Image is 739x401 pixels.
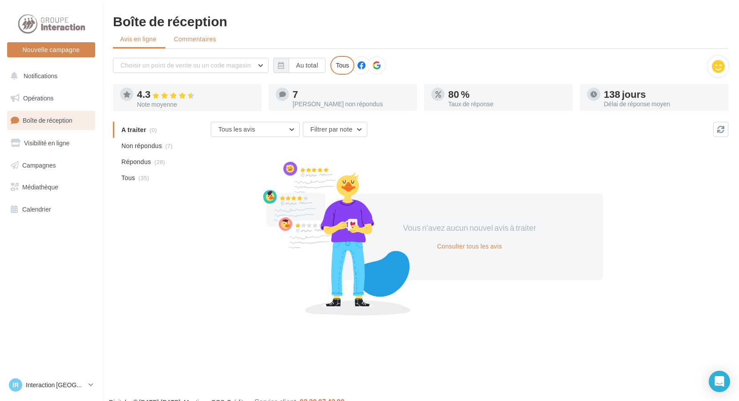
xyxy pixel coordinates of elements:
[121,173,135,182] span: Tous
[24,139,69,147] span: Visibilité en ligne
[218,125,255,133] span: Tous les avis
[434,241,506,252] button: Consulter tous les avis
[165,142,173,149] span: (7)
[604,101,721,107] div: Délai de réponse moyen
[709,371,730,392] div: Open Intercom Messenger
[120,61,251,69] span: Choisir un point de vente ou un code magasin
[121,141,162,150] span: Non répondus
[448,89,566,99] div: 80 %
[23,94,53,102] span: Opérations
[5,178,97,196] a: Médiathèque
[273,58,325,73] button: Au total
[23,116,72,124] span: Boîte de réception
[448,101,566,107] div: Taux de réponse
[7,377,95,393] a: IR Interaction [GEOGRAPHIC_DATA]
[211,122,300,137] button: Tous les avis
[7,42,95,57] button: Nouvelle campagne
[293,89,410,99] div: 7
[137,89,254,100] div: 4.3
[5,156,97,175] a: Campagnes
[24,72,57,80] span: Notifications
[604,89,721,99] div: 138 jours
[5,134,97,152] a: Visibilité en ligne
[5,111,97,130] a: Boîte de réception
[12,381,19,389] span: IR
[303,122,367,137] button: Filtrer par note
[22,161,56,168] span: Campagnes
[22,183,58,191] span: Médiathèque
[330,56,354,75] div: Tous
[5,67,93,85] button: Notifications
[154,158,165,165] span: (28)
[113,14,728,28] div: Boîte de réception
[5,200,97,219] a: Calendrier
[121,157,151,166] span: Répondus
[174,35,216,44] span: Commentaires
[26,381,85,389] p: Interaction [GEOGRAPHIC_DATA]
[5,89,97,108] a: Opérations
[137,101,254,108] div: Note moyenne
[393,222,546,234] div: Vous n'avez aucun nouvel avis à traiter
[293,101,410,107] div: [PERSON_NAME] non répondus
[289,58,325,73] button: Au total
[113,58,269,73] button: Choisir un point de vente ou un code magasin
[138,174,149,181] span: (35)
[22,205,51,213] span: Calendrier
